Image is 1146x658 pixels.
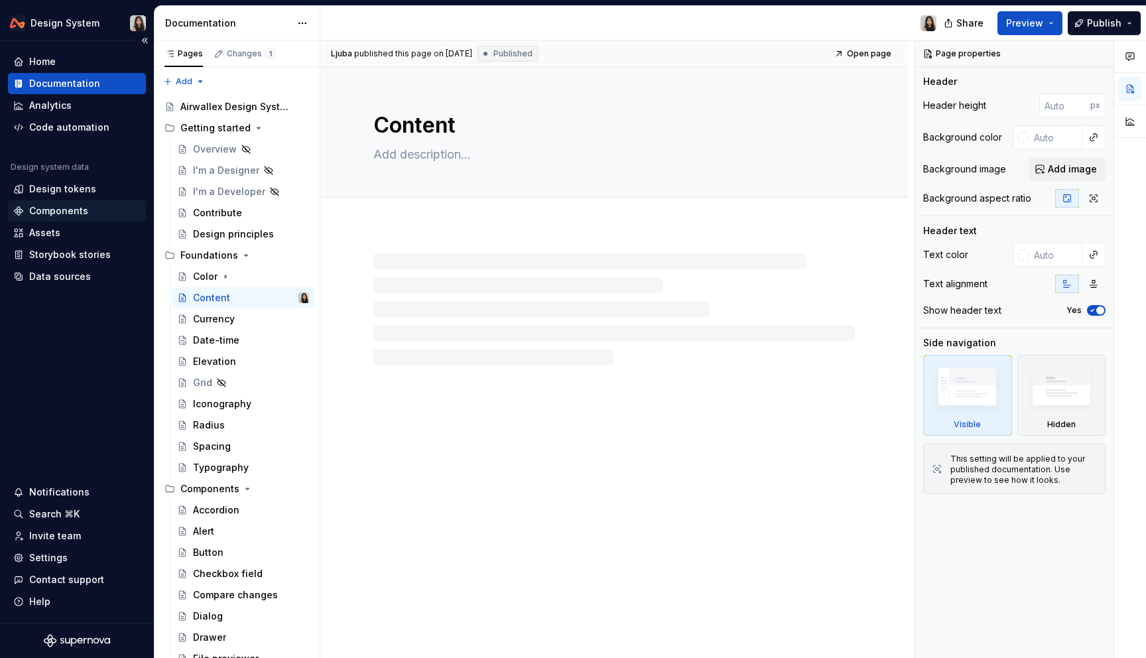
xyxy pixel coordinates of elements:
div: Text color [923,248,968,261]
button: Add [159,72,209,91]
a: Invite team [8,525,146,547]
button: Preview [997,11,1062,35]
div: This setting will be applied to your published documentation. Use preview to see how it looks. [950,454,1097,486]
div: Home [29,55,56,68]
span: Ljuba [331,48,352,59]
div: Assets [29,226,60,239]
a: Drawer [172,627,314,648]
div: Date-time [193,334,239,347]
div: Analytics [29,99,72,112]
a: Components [8,200,146,222]
a: Typography [172,457,314,478]
div: Overview [193,143,237,156]
div: Background aspect ratio [923,192,1031,205]
a: Home [8,51,146,72]
a: Iconography [172,393,314,415]
div: Design tokens [29,182,96,196]
div: Header text [923,224,977,237]
a: Open page [830,44,897,63]
a: Checkbox field [172,563,314,584]
div: I'm a Designer [193,164,259,177]
div: Components [180,482,239,495]
a: Accordion [172,499,314,521]
a: Elevation [172,351,314,372]
span: 1 [265,48,275,59]
div: Hidden [1017,355,1106,436]
button: Collapse sidebar [135,31,154,50]
a: Date-time [172,330,314,351]
div: Typography [193,461,249,474]
div: Background color [923,131,1002,144]
div: Accordion [193,503,239,517]
svg: Supernova Logo [44,634,110,647]
div: Storybook stories [29,248,111,261]
div: I'm a Developer [193,185,265,198]
div: Spacing [193,440,231,453]
img: Xiangjun [298,293,309,303]
div: Components [159,478,314,499]
img: Xiangjun [921,15,936,31]
div: Settings [29,551,68,564]
div: Contact support [29,573,104,586]
button: Design SystemXiangjun [3,9,151,37]
a: Assets [8,222,146,243]
div: Drawer [193,631,226,644]
span: Preview [1006,17,1043,30]
div: Radius [193,419,225,432]
button: Contact support [8,569,146,590]
div: Header [923,75,957,88]
a: Settings [8,547,146,568]
a: Radius [172,415,314,436]
div: Iconography [193,397,251,411]
div: Side navigation [923,336,996,350]
a: Compare changes [172,584,314,606]
span: Published [493,48,533,59]
div: Visible [954,419,981,430]
a: Button [172,542,314,563]
div: Design principles [193,228,274,241]
div: Code automation [29,121,109,134]
div: Foundations [159,245,314,266]
a: Color [172,266,314,287]
div: Grid [193,376,212,389]
div: Pages [164,48,203,59]
div: Button [193,546,223,559]
input: Auto [1039,94,1090,117]
span: Open page [847,48,891,59]
a: ContentXiangjun [172,287,314,308]
div: Text alignment [923,277,987,291]
div: Alert [193,525,214,538]
div: Design System [31,17,99,30]
a: Currency [172,308,314,330]
a: Spacing [172,436,314,457]
button: Notifications [8,482,146,503]
a: Design principles [172,224,314,245]
span: Share [956,17,984,30]
div: Hidden [1047,419,1076,430]
div: Invite team [29,529,81,543]
span: Add image [1048,163,1097,176]
div: Checkbox field [193,567,263,580]
a: I'm a Developer [172,181,314,202]
img: Xiangjun [130,15,146,31]
a: Data sources [8,266,146,287]
a: I'm a Designer [172,160,314,181]
div: Components [29,204,88,218]
a: Airwallex Design System [159,96,314,117]
div: Getting started [159,117,314,139]
p: px [1090,100,1100,111]
div: Documentation [165,17,290,30]
div: Data sources [29,270,91,283]
a: Analytics [8,95,146,116]
label: Yes [1066,305,1082,316]
div: Currency [193,312,235,326]
div: published this page on [DATE] [354,48,472,59]
a: Contribute [172,202,314,224]
div: Getting started [180,121,251,135]
div: Color [193,270,218,283]
span: Publish [1087,17,1121,30]
img: 0733df7c-e17f-4421-95a9-ced236ef1ff0.png [9,15,25,31]
a: Overview [172,139,314,160]
div: Show header text [923,304,1001,317]
div: Search ⌘K [29,507,80,521]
